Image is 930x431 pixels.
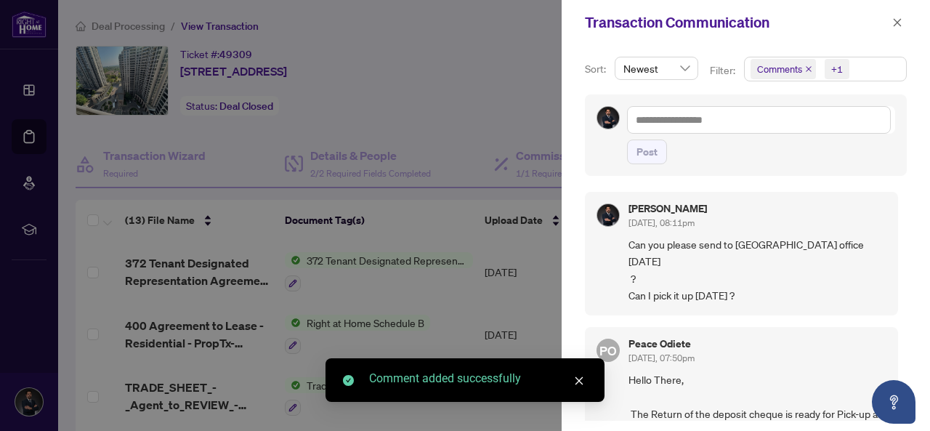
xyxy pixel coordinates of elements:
[805,65,812,73] span: close
[599,341,616,360] span: PO
[831,62,843,76] div: +1
[757,62,802,76] span: Comments
[597,107,619,129] img: Profile Icon
[623,57,690,79] span: Newest
[628,217,695,228] span: [DATE], 08:11pm
[369,370,587,387] div: Comment added successfully
[597,204,619,226] img: Profile Icon
[571,373,587,389] a: Close
[628,236,886,305] span: Can you please send to [GEOGRAPHIC_DATA] office [DATE] ? Can I pick it up [DATE] ?
[710,63,737,78] p: Filter:
[343,375,354,386] span: check-circle
[628,353,695,363] span: [DATE], 07:50pm
[628,204,707,214] h5: [PERSON_NAME]
[627,140,667,164] button: Post
[585,12,888,33] div: Transaction Communication
[751,59,816,79] span: Comments
[574,376,584,386] span: close
[892,17,902,28] span: close
[872,380,915,424] button: Open asap
[628,339,695,349] h5: Peace Odiete
[585,61,609,77] p: Sort:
